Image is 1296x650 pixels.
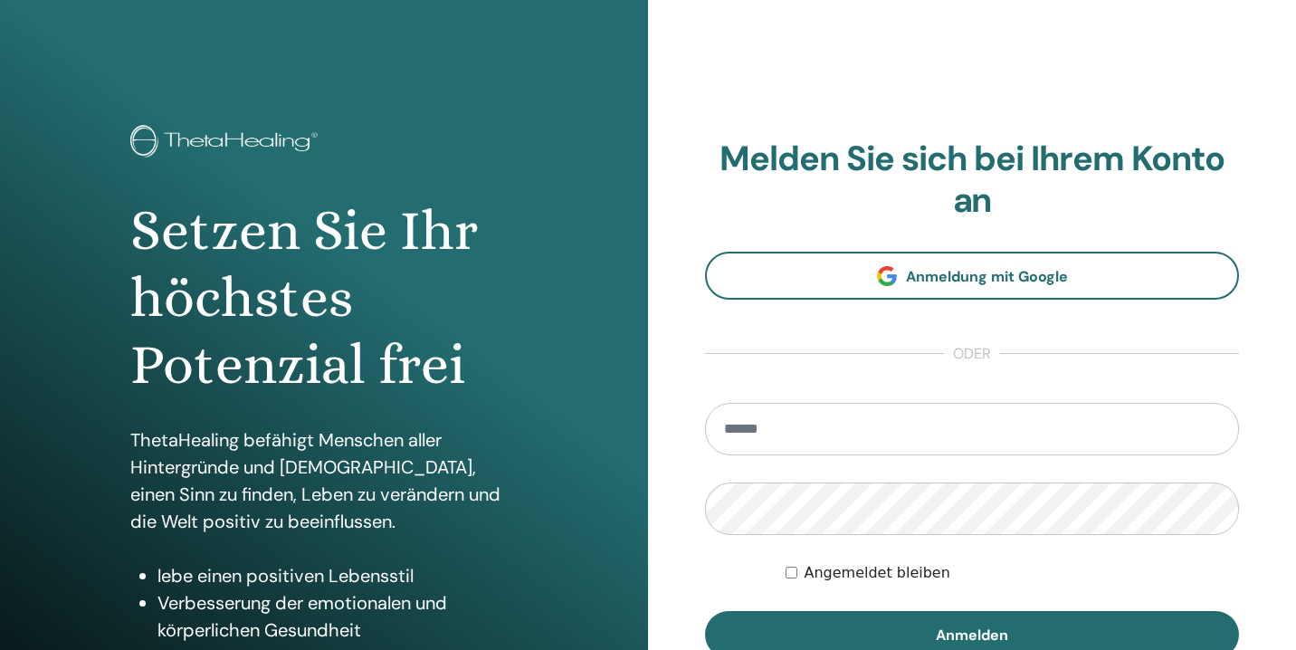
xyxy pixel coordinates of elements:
div: Keep me authenticated indefinitely or until I manually logout [786,562,1240,584]
li: lebe einen positiven Lebensstil [157,562,517,589]
span: Anmelden [936,626,1008,645]
h2: Melden Sie sich bei Ihrem Konto an [705,139,1239,221]
span: Anmeldung mit Google [906,267,1068,286]
label: Angemeldet bleiben [805,562,950,584]
span: oder [944,343,1000,365]
a: Anmeldung mit Google [705,252,1239,300]
p: ThetaHealing befähigt Menschen aller Hintergründe und [DEMOGRAPHIC_DATA], einen Sinn zu finden, L... [130,426,517,535]
li: Verbesserung der emotionalen und körperlichen Gesundheit [157,589,517,644]
h1: Setzen Sie Ihr höchstes Potenzial frei [130,197,517,399]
